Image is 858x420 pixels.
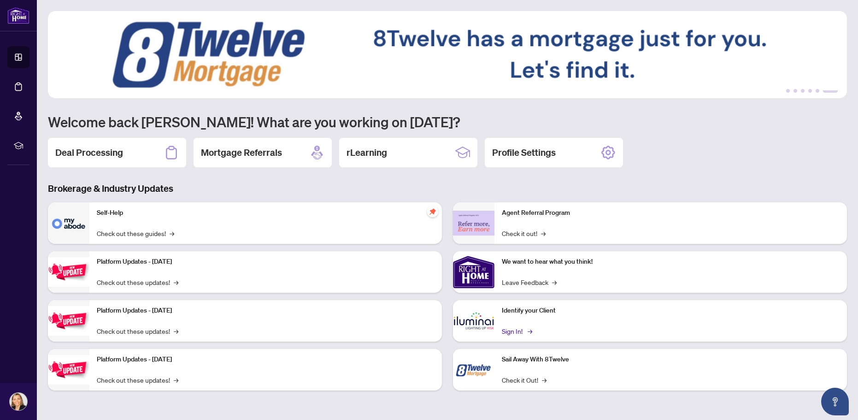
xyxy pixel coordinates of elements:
img: Agent Referral Program [453,211,494,236]
span: → [174,277,178,287]
p: Platform Updates - [DATE] [97,257,435,267]
span: → [528,326,532,336]
h2: rLearning [347,146,387,159]
button: Open asap [821,388,849,415]
span: → [174,326,178,336]
span: → [541,228,546,238]
img: Platform Updates - July 21, 2025 [48,257,89,286]
h2: Deal Processing [55,146,123,159]
button: 5 [816,89,819,93]
p: We want to hear what you think! [502,257,840,267]
h1: Welcome back [PERSON_NAME]! What are you working on [DATE]? [48,113,847,130]
span: → [542,375,547,385]
h2: Mortgage Referrals [201,146,282,159]
h2: Profile Settings [492,146,556,159]
img: Identify your Client [453,300,494,342]
p: Agent Referral Program [502,208,840,218]
button: 4 [808,89,812,93]
a: Check out these guides!→ [97,228,174,238]
p: Sail Away With 8Twelve [502,355,840,365]
a: Sign In!→ [502,326,531,336]
a: Check out these updates!→ [97,326,178,336]
button: 2 [793,89,797,93]
p: Platform Updates - [DATE] [97,355,435,365]
span: → [552,277,557,287]
a: Leave Feedback→ [502,277,557,287]
h3: Brokerage & Industry Updates [48,182,847,195]
p: Self-Help [97,208,435,218]
a: Check out these updates!→ [97,375,178,385]
span: pushpin [427,206,438,217]
img: Platform Updates - June 23, 2025 [48,355,89,384]
img: Platform Updates - July 8, 2025 [48,306,89,335]
button: 6 [823,89,838,93]
a: Check it out!→ [502,228,546,238]
span: → [174,375,178,385]
span: → [170,228,174,238]
img: Sail Away With 8Twelve [453,349,494,390]
img: Profile Icon [10,393,27,410]
a: Check out these updates!→ [97,277,178,287]
button: 3 [801,89,805,93]
button: 1 [786,89,790,93]
img: Slide 5 [48,11,847,98]
p: Identify your Client [502,306,840,316]
img: We want to hear what you think! [453,251,494,293]
img: logo [7,7,29,24]
img: Self-Help [48,202,89,244]
a: Check it Out!→ [502,375,547,385]
p: Platform Updates - [DATE] [97,306,435,316]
